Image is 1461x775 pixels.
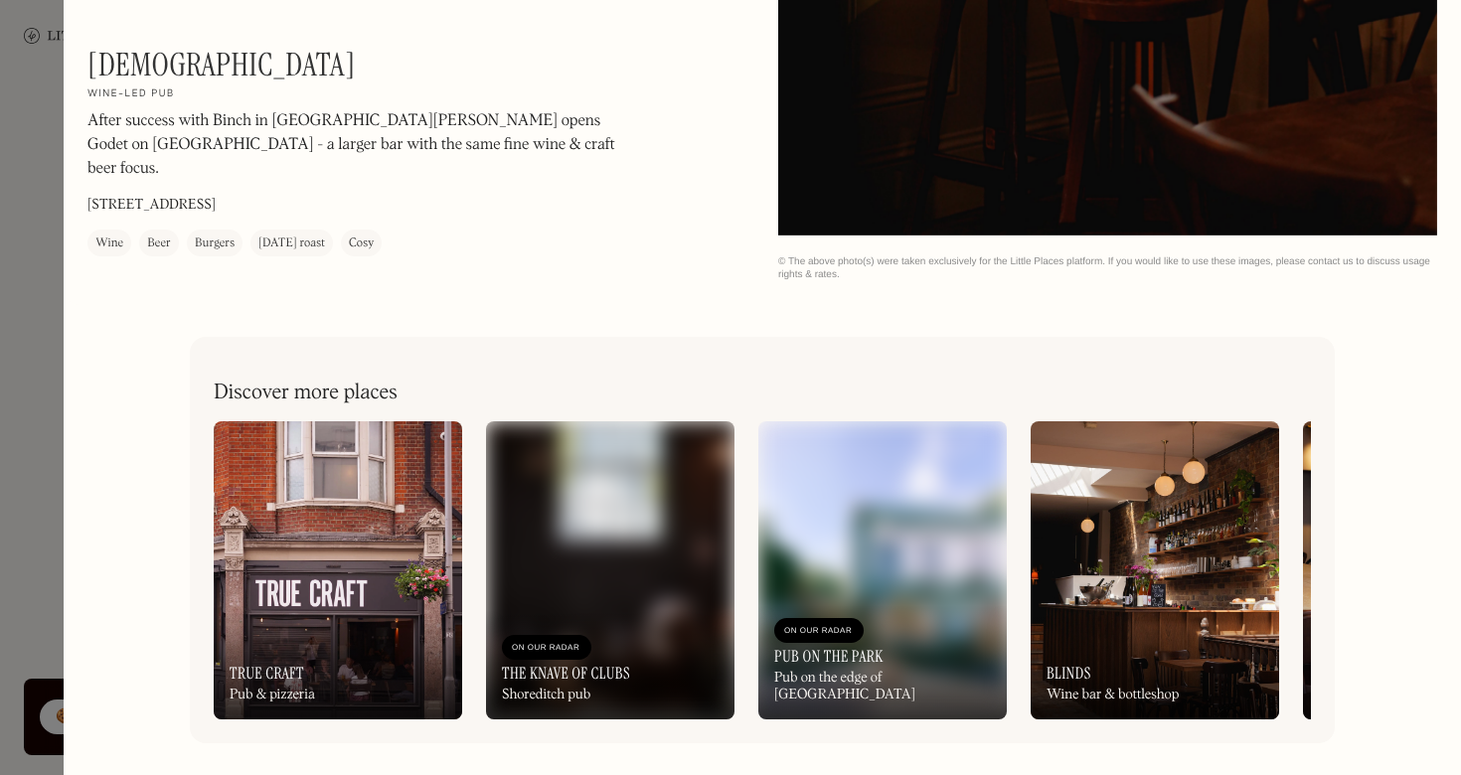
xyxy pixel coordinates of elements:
[230,687,315,703] div: Pub & pizzeria
[214,381,398,405] h2: Discover more places
[774,647,884,666] h3: Pub On The Park
[87,88,175,102] h2: Wine-led pub
[502,687,590,703] div: Shoreditch pub
[214,421,462,719] a: True CraftPub & pizzeria
[774,670,991,703] div: Pub on the edge of [GEOGRAPHIC_DATA]
[230,664,304,683] h3: True Craft
[147,234,171,254] div: Beer
[87,196,216,217] p: [STREET_ADDRESS]
[87,46,356,83] h1: [DEMOGRAPHIC_DATA]
[784,621,854,641] div: On Our Radar
[778,255,1437,281] div: © The above photo(s) were taken exclusively for the Little Places platform. If you would like to ...
[1047,664,1091,683] h3: Blinds
[486,421,734,719] a: On Our RadarThe Knave of ClubsShoreditch pub
[512,638,581,658] div: On Our Radar
[95,234,123,254] div: Wine
[758,421,1007,719] a: On Our RadarPub On The ParkPub on the edge of [GEOGRAPHIC_DATA]
[195,234,235,254] div: Burgers
[349,234,374,254] div: Cosy
[1047,687,1179,703] div: Wine bar & bottleshop
[258,234,325,254] div: [DATE] roast
[87,110,624,182] p: After success with Binch in [GEOGRAPHIC_DATA][PERSON_NAME] opens Godet on [GEOGRAPHIC_DATA] - a l...
[502,664,630,683] h3: The Knave of Clubs
[1031,421,1279,719] a: BlindsWine bar & bottleshop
